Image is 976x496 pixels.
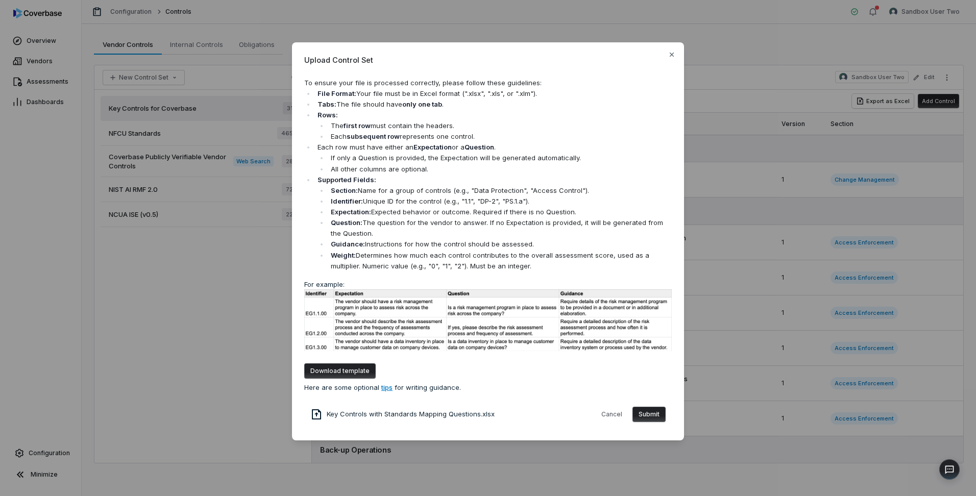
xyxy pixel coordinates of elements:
[318,99,672,110] p: The file should have .
[331,240,365,248] strong: Guidance:
[465,143,494,151] strong: Question
[632,407,666,422] button: Submit
[402,100,442,108] strong: only one tab
[318,142,672,153] p: Each row must have either an or a .
[328,185,672,196] li: Name for a group of controls (e.g., "Data Protection", "Access Control").
[318,88,672,99] p: Your file must be in Excel format (".xlsx", ".xls", or ".xlm").
[318,100,336,108] strong: Tabs:
[595,407,628,422] button: Cancel
[331,251,356,259] strong: Weight:
[328,120,672,131] li: The must contain the headers.
[395,383,461,391] span: for writing guidance.
[328,196,672,207] li: Unique ID for the control (e.g., "1.1", "DP-2", "PS.1.a").
[304,78,672,88] p: To ensure your file is processed correctly, please follow these guidelines:
[304,289,672,351] img: Sample spreadsheet format
[318,111,338,119] strong: Rows:
[304,363,376,379] button: Download template
[327,409,495,419] span: Key Controls with Standards Mapping Questions.xlsx
[328,239,672,250] li: Instructions for how the control should be assessed.
[413,143,452,151] strong: Expectation
[318,176,376,184] strong: Supported Fields:
[344,121,371,130] strong: first row
[379,383,395,393] button: tips
[331,197,363,205] strong: Identifier:
[347,132,400,140] strong: subsequent row
[304,280,345,288] span: For example:
[328,207,672,217] li: Expected behavior or outcome. Required if there is no Question.
[318,89,356,97] strong: File Format:
[331,208,371,216] strong: Expectation:
[331,186,358,194] strong: Section:
[331,218,362,227] strong: Question:
[328,131,672,142] li: Each represents one control.
[328,164,672,175] li: All other columns are optional.
[328,153,672,163] li: If only a Question is provided, the Expectation will be generated automatically.
[328,250,672,271] li: Determines how much each control contributes to the overall assessment score, used as a multiplie...
[304,383,379,391] span: Here are some optional
[328,217,672,239] li: The question for the vendor to answer. If no Expectation is provided, it will be generated from t...
[304,55,672,65] span: Upload Control Set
